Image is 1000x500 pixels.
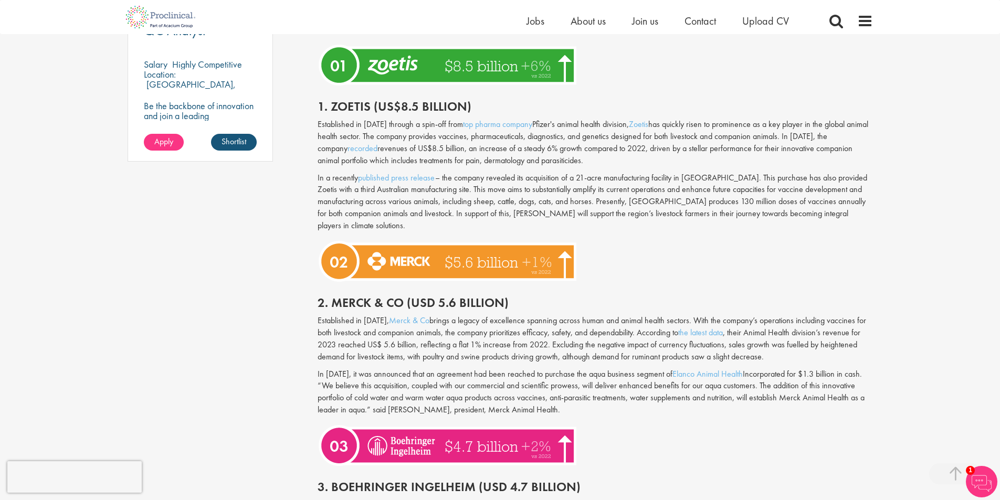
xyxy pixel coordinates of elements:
img: Chatbot [966,466,997,497]
span: Salary [144,58,167,70]
a: Shortlist [211,134,257,151]
a: Merck & Co [389,315,429,326]
a: Elanco Animal Health [672,368,743,379]
a: the latest data [678,327,723,338]
p: In [DATE], it was announced that an agreement had been reached to purchase the aqua business segm... [318,368,873,416]
p: [GEOGRAPHIC_DATA], [GEOGRAPHIC_DATA] [144,78,236,100]
p: In a recently – the company revealed its acquisition of a 21-acre manufacturing facility in [GEOG... [318,172,873,232]
h2: 1. Zoetis (US$8.5 billion) [318,100,873,113]
a: Zoetis [629,119,648,130]
a: Jobs [527,14,544,28]
span: 1 [966,466,975,475]
p: Be the backbone of innovation and join a leading pharmaceutical company to help keep life-changin... [144,101,257,151]
a: Join us [632,14,658,28]
span: Location: [144,68,176,80]
p: Highly Competitive [172,58,242,70]
iframe: reCAPTCHA [7,461,142,493]
a: Upload CV [742,14,789,28]
a: About us [571,14,606,28]
a: Contact [685,14,716,28]
a: Apply [144,134,184,151]
a: published press release [358,172,435,183]
a: QC Analyst [144,24,257,37]
p: Established in [DATE], brings a legacy of excellence spanning across human and animal health sect... [318,315,873,363]
h2: 2. Merck & Co (USD 5.6 billion) [318,296,873,310]
p: Established in [DATE] through a spin-off from Pfizer's animal health division, has quickly risen ... [318,119,873,166]
h2: 3. Boehringer Ingelheim (USD 4.7 Billion) [318,480,873,494]
a: recorded [348,143,377,154]
a: top pharma company [463,119,532,130]
span: Apply [154,136,173,147]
